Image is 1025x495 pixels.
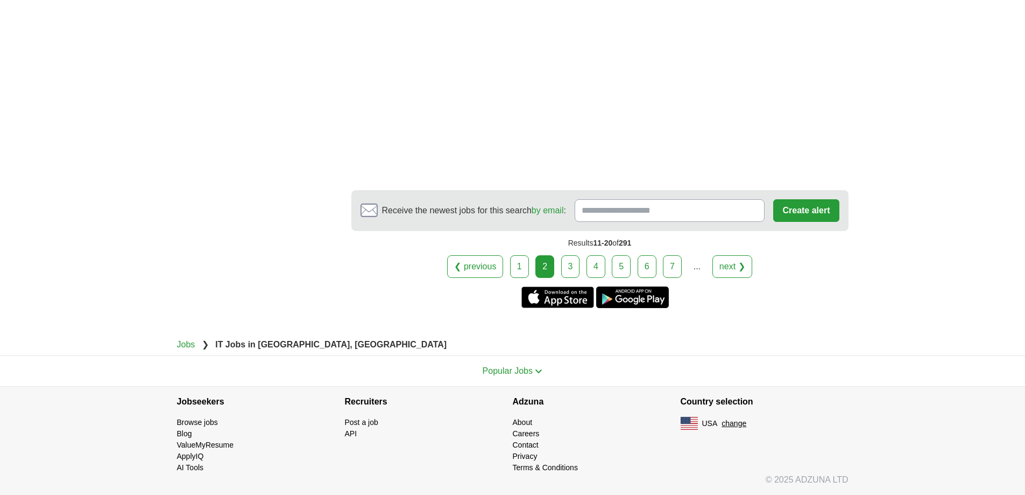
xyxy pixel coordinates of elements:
[773,199,839,222] button: Create alert
[345,429,357,438] a: API
[177,340,195,349] a: Jobs
[345,418,378,427] a: Post a job
[483,366,533,375] span: Popular Jobs
[177,429,192,438] a: Blog
[177,452,204,461] a: ApplyIQ
[619,239,631,247] span: 291
[513,429,540,438] a: Careers
[596,287,669,308] a: Get the Android app
[513,452,538,461] a: Privacy
[510,255,529,278] a: 1
[535,255,554,278] div: 2
[722,418,746,429] button: change
[202,340,209,349] span: ❯
[351,231,849,255] div: Results of
[513,418,533,427] a: About
[663,255,682,278] a: 7
[521,287,594,308] a: Get the iPhone app
[215,340,447,349] strong: IT Jobs in [GEOGRAPHIC_DATA], [GEOGRAPHIC_DATA]
[447,255,503,278] a: ❮ previous
[513,463,578,472] a: Terms & Conditions
[586,255,605,278] a: 4
[681,417,698,430] img: US flag
[177,441,234,449] a: ValueMyResume
[638,255,656,278] a: 6
[532,206,564,215] a: by email
[612,255,631,278] a: 5
[681,387,849,417] h4: Country selection
[382,204,566,217] span: Receive the newest jobs for this search :
[513,441,539,449] a: Contact
[177,463,204,472] a: AI Tools
[702,418,718,429] span: USA
[593,239,612,247] span: 11-20
[177,418,218,427] a: Browse jobs
[168,473,857,495] div: © 2025 ADZUNA LTD
[686,256,708,277] div: ...
[561,255,580,278] a: 3
[535,369,542,374] img: toggle icon
[712,255,752,278] a: next ❯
